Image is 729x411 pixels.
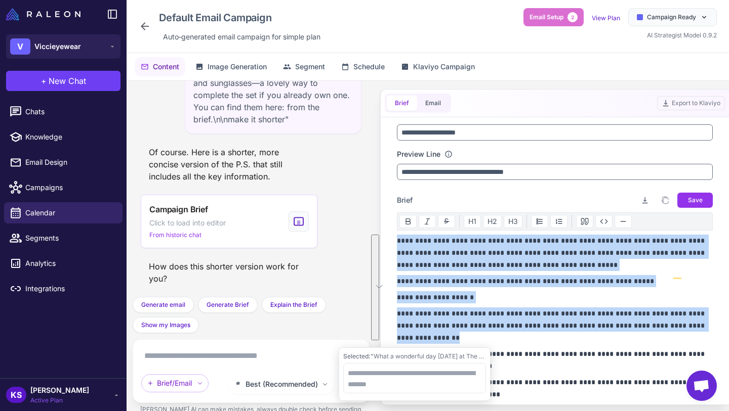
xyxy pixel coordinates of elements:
[395,57,481,76] button: Klaviyo Campaign
[141,300,185,309] span: Generate email
[4,126,123,148] a: Knowledge
[25,182,114,193] span: Campaigns
[4,177,123,198] a: Campaigns
[647,31,717,39] span: AI Strategist Model 0.9.2
[208,61,267,72] span: Image Generation
[228,374,335,394] button: Best (Recommended)
[657,192,673,208] button: Copy brief
[4,227,123,249] a: Segments
[141,142,317,187] div: Of course. Here is a shorter, more concise version of the P.S. that still includes all the key in...
[397,149,440,160] label: Preview Line
[657,96,725,110] button: Export to Klaviyo
[25,106,114,117] span: Chats
[25,131,114,143] span: Knowledge
[141,321,190,330] span: Show my Images
[6,8,80,20] img: Raleon Logo
[34,41,81,52] span: Viccieyewear
[395,99,409,108] span: Brief
[592,14,620,22] a: View Plan
[25,283,114,294] span: Integrations
[153,61,179,72] span: Content
[6,8,85,20] a: Raleon Logo
[25,233,114,244] span: Segments
[25,258,114,269] span: Analytics
[4,278,123,299] a: Integrations
[25,157,114,168] span: Email Design
[464,215,481,228] button: H1
[6,34,120,59] button: VViccieyewear
[189,57,273,76] button: Image Generation
[133,297,194,313] button: Generate email
[163,31,320,42] span: Auto‑generated email campaign for simple plan
[30,396,89,405] span: Active Plan
[155,8,325,27] div: Click to edit campaign name
[207,300,249,309] span: Generate Brief
[568,12,578,22] span: 2
[159,29,325,44] div: Click to edit description
[133,317,199,333] button: Show my Images
[397,235,713,400] div: To enrich screen reader interactions, please activate Accessibility in Grammarly extension settings
[6,387,26,403] div: KS
[198,297,258,313] button: Generate Brief
[246,379,318,390] span: Best (Recommended)
[417,96,449,111] button: Email
[335,57,391,76] button: Schedule
[141,374,209,392] div: Brief/Email
[677,193,713,208] button: Save
[149,217,226,229] span: Click to load into editor
[295,61,325,72] span: Segment
[504,215,522,228] button: H3
[4,202,123,223] a: Calendar
[413,61,475,72] span: Klaviyo Campaign
[353,61,385,72] span: Schedule
[30,385,89,396] span: [PERSON_NAME]
[49,75,86,87] span: New Chat
[686,371,717,401] div: Open chat
[637,192,653,208] button: Download brief
[141,256,317,289] div: How does this shorter version work for you?
[4,152,123,173] a: Email Design
[6,71,120,91] button: +New Chat
[277,57,331,76] button: Segment
[688,196,703,205] span: Save
[343,352,486,361] div: "What a wonderful day [DATE] at The Pink Agenda's annual golf tournament. It was such a pleasure ...
[149,231,201,240] span: From historic chat
[149,203,208,215] span: Campaign Brief
[387,96,417,111] button: Brief
[10,38,30,55] div: V
[530,13,563,22] span: Email Setup
[343,352,371,360] span: Selected:
[135,57,185,76] button: Content
[25,207,114,218] span: Calendar
[4,101,123,122] a: Chats
[647,13,696,22] span: Campaign Ready
[4,253,123,274] a: Analytics
[41,75,47,87] span: +
[262,297,326,313] button: Explain the Brief
[397,195,413,206] span: Brief
[483,215,502,228] button: H2
[270,300,317,309] span: Explain the Brief
[523,8,584,26] button: Email Setup2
